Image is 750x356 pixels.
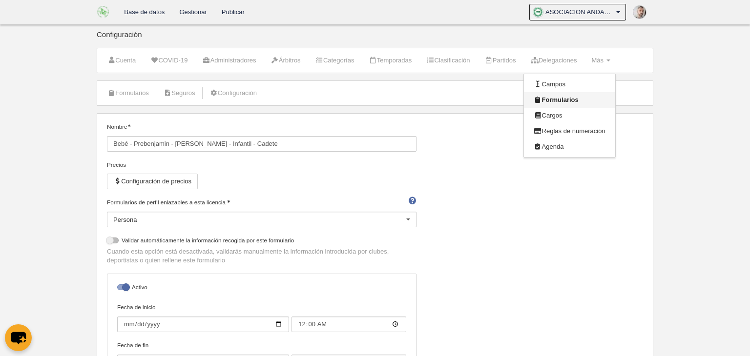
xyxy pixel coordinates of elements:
a: Cargos [524,108,615,123]
input: Nombre [107,136,417,152]
a: Clasificación [421,53,475,68]
img: OaOFjlWR71kW.30x30.jpg [533,7,543,17]
a: Categorías [310,53,360,68]
a: Partidos [479,53,521,68]
div: Configuración [97,31,653,48]
a: Agenda [524,139,615,155]
span: ASOCIACION ANDALUZA DE FUTBOL SALA [545,7,614,17]
a: Reglas de numeración [524,123,615,139]
a: Delegaciones [525,53,582,68]
label: Validar automáticamente la información recogida por este formulario [107,236,417,247]
label: Formularios de perfil enlazables a esta licencia [107,198,417,207]
img: PabmUuOKiwzn.30x30.jpg [633,6,646,19]
img: ASOCIACION ANDALUZA DE FUTBOL SALA [97,6,109,18]
button: chat-button [5,324,32,351]
input: Fecha de inicio [292,316,406,332]
a: Cuenta [102,53,141,68]
label: Fecha de inicio [117,303,406,332]
span: Persona [113,216,137,223]
i: Obligatorio [127,124,130,127]
i: Obligatorio [227,200,230,203]
p: Cuando esta opción está desactivada, validarás manualmente la información introducida por clubes,... [107,247,417,265]
a: Temporadas [363,53,417,68]
button: Configuración de precios [107,174,198,189]
label: Nombre [107,122,417,152]
a: Administradores [197,53,261,68]
input: Fecha de inicio [117,316,289,332]
div: Precios [107,160,417,169]
label: Activo [117,283,406,294]
a: Campos [524,77,615,92]
a: Formularios [102,86,154,100]
a: Seguros [158,86,201,100]
a: Árbitros [266,53,306,68]
a: Más [586,53,615,68]
a: Configuración [205,86,262,100]
a: Formularios [524,92,615,108]
span: Más [591,57,604,64]
a: COVID-19 [145,53,193,68]
a: ASOCIACION ANDALUZA DE FUTBOL SALA [529,4,626,20]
